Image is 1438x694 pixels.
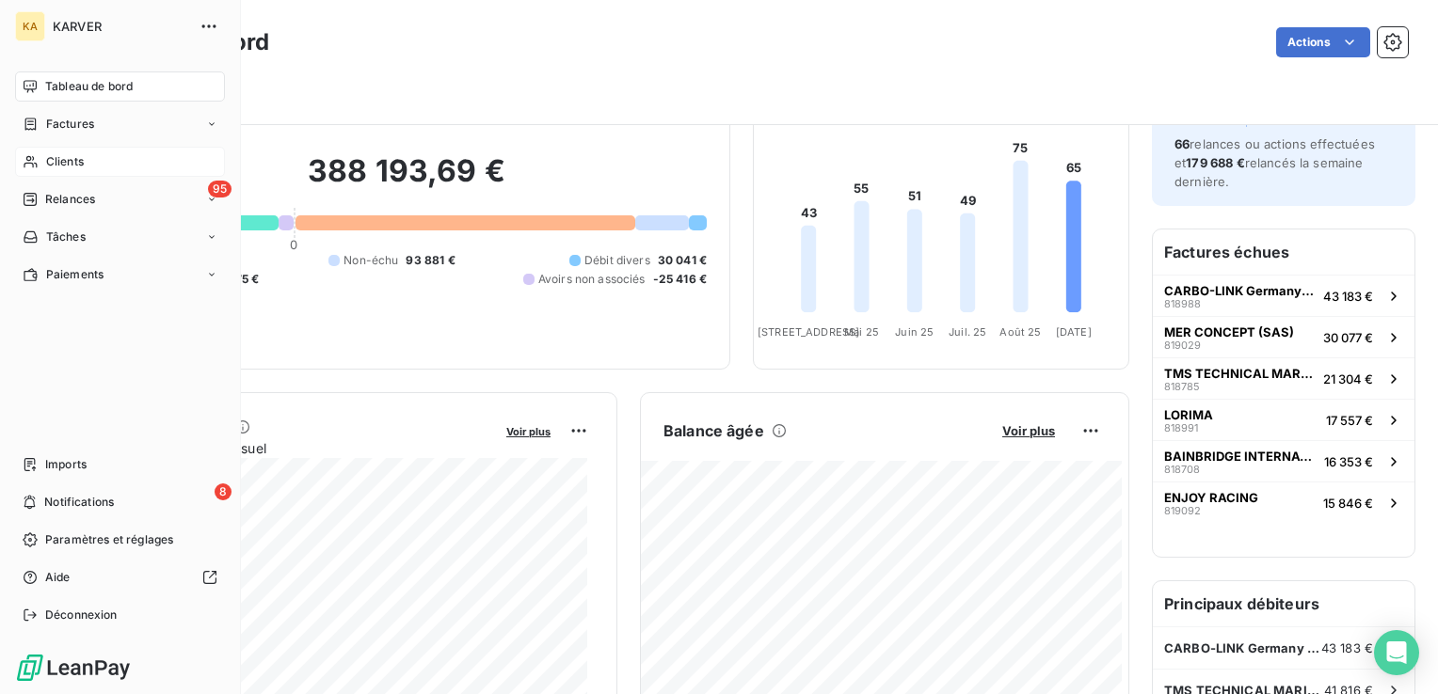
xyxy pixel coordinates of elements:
span: 819029 [1164,339,1201,351]
tspan: [STREET_ADDRESS] [758,325,859,339]
span: 818988 [1164,298,1201,309]
button: CARBO-LINK Germany GmbH81898843 183 € [1153,275,1414,316]
button: Voir plus [997,422,1061,439]
span: Aide [45,569,71,586]
span: Déconnexion [45,607,118,623]
span: 819092 [1164,505,1201,516]
span: Non-échu [344,252,398,269]
img: Logo LeanPay [15,653,132,683]
span: Chiffre d'affaires mensuel [106,438,493,458]
span: MER CONCEPT (SAS) [1164,324,1294,339]
h6: Balance âgée [663,419,764,442]
span: 93 881 € [406,252,455,269]
span: 30 077 € [1323,330,1373,345]
span: Factures [46,116,94,133]
span: ENJOY RACING [1164,490,1258,505]
button: BAINBRIDGE INTERNATIONAL81870816 353 € [1153,440,1414,481]
span: LORIMA [1164,407,1213,422]
button: LORIMA81899117 557 € [1153,399,1414,440]
span: Imports [45,456,87,473]
span: 15 846 € [1323,496,1373,511]
h6: Principaux débiteurs [1153,581,1414,626]
span: 95 [208,181,232,197]
span: 8 [215,483,232,500]
span: Paramètres et réglages [45,531,173,548]
span: 66 [1174,136,1190,151]
span: CARBO-LINK Germany GmbH [1164,283,1316,298]
tspan: Juin 25 [895,325,934,339]
button: Voir plus [501,422,556,439]
span: Tableau de bord [45,78,133,95]
span: -25 416 € [653,271,707,288]
a: Aide [15,562,225,592]
span: 818991 [1164,422,1198,434]
span: CARBO-LINK Germany GmbH [1164,640,1321,655]
div: Open Intercom Messenger [1374,630,1419,675]
span: KARVER [53,19,188,34]
span: Débit divers [584,252,650,269]
h2: 388 193,69 € [106,152,707,209]
button: MER CONCEPT (SAS)81902930 077 € [1153,316,1414,357]
span: 0 [290,237,297,252]
span: Avoirs non associés [538,271,646,288]
span: Notifications [44,494,114,511]
span: Clients [46,153,84,170]
span: 43 183 € [1321,640,1373,655]
span: BAINBRIDGE INTERNATIONAL [1164,449,1317,464]
span: Voir plus [506,425,551,438]
div: KA [15,11,45,41]
tspan: Juil. 25 [949,325,986,339]
tspan: [DATE] [1056,325,1092,339]
button: Actions [1276,27,1370,57]
tspan: Mai 25 [844,325,879,339]
button: TMS TECHNICAL MARINE SUPPLIES81878521 304 € [1153,357,1414,399]
span: 179 688 € [1186,155,1244,170]
span: Voir plus [1002,423,1055,438]
span: Relances [45,191,95,208]
span: relances ou actions effectuées et relancés la semaine dernière. [1174,136,1375,189]
span: 30 041 € [658,252,707,269]
span: 818785 [1164,381,1200,392]
span: 818708 [1164,464,1200,475]
span: TMS TECHNICAL MARINE SUPPLIES [1164,366,1316,381]
h6: Factures échues [1153,229,1414,275]
span: Paiements [46,266,104,283]
span: Tâches [46,229,86,245]
tspan: Août 25 [999,325,1041,339]
span: 43 183 € [1323,289,1373,304]
span: 17 557 € [1326,413,1373,428]
span: 16 353 € [1324,454,1373,469]
span: 21 304 € [1323,371,1373,386]
button: ENJOY RACING81909215 846 € [1153,481,1414,523]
